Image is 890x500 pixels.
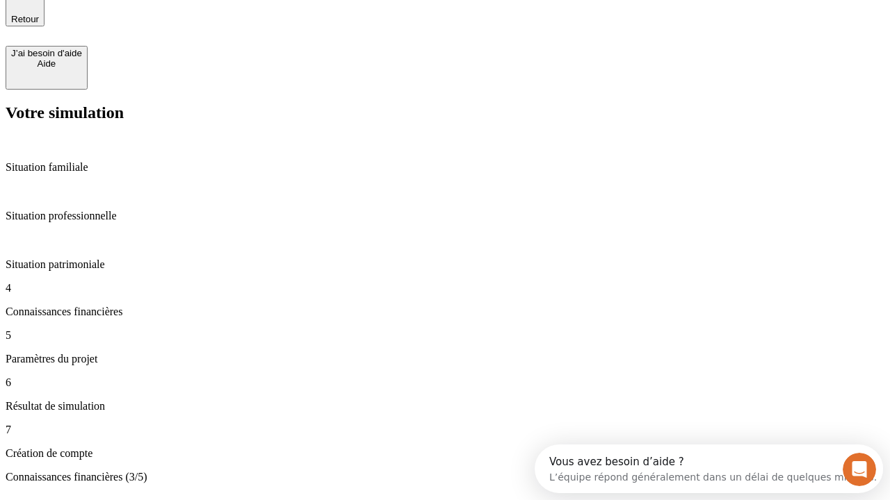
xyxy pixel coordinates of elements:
div: J’ai besoin d'aide [11,48,82,58]
div: Vous avez besoin d’aide ? [15,12,342,23]
button: J’ai besoin d'aideAide [6,46,88,90]
p: 4 [6,282,884,294]
p: Connaissances financières [6,306,884,318]
p: 6 [6,376,884,389]
p: Création de compte [6,447,884,460]
p: Situation professionnelle [6,210,884,222]
h2: Votre simulation [6,103,884,122]
iframe: Intercom live chat discovery launcher [535,444,883,493]
span: Retour [11,14,39,24]
iframe: Intercom live chat [843,453,876,486]
p: 7 [6,424,884,436]
p: Connaissances financières (3/5) [6,471,884,483]
div: Aide [11,58,82,69]
p: Résultat de simulation [6,400,884,412]
p: Situation familiale [6,161,884,174]
p: 5 [6,329,884,342]
p: Paramètres du projet [6,353,884,365]
div: L’équipe répond généralement dans un délai de quelques minutes. [15,23,342,37]
div: Ouvrir le Messenger Intercom [6,6,383,44]
p: Situation patrimoniale [6,258,884,271]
